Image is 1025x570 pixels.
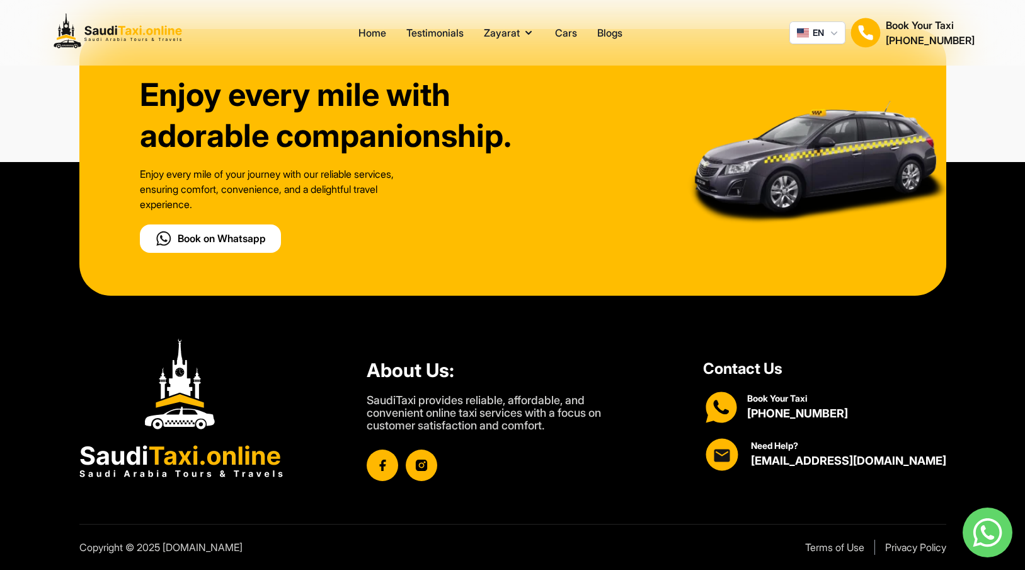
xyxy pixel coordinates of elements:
a: Home [358,25,386,40]
p: SaudiTaxi provides reliable, affordable, and convenient online taxi services with a focus on cust... [367,394,619,432]
h1: Book Your Taxi [747,392,848,405]
a: Blogs [597,25,622,40]
h1: About Us: [367,359,619,394]
p: Copyright © 2025 [DOMAIN_NAME] [79,540,243,555]
a: Privacy Policy [885,540,946,555]
a: Testimonials [406,25,464,40]
img: Footer Logo [79,339,283,479]
h1: Enjoy every mile with adorable companionship. [140,74,582,156]
h2: [PHONE_NUMBER] [747,405,848,422]
img: Logo [50,10,192,55]
a: Instagram [406,450,437,481]
a: Facebook [367,450,398,481]
button: Book on Whatsapp [140,224,281,253]
img: WhatsApp Icon [703,436,741,474]
img: whatsapp [963,508,1012,557]
h1: Need Help? [751,439,946,452]
h2: [EMAIL_ADDRESS][DOMAIN_NAME] [751,452,946,470]
a: Cars [555,25,577,40]
span: EN [813,26,824,39]
div: Reach Us at [703,436,946,474]
img: WhatsApp Icon [706,392,737,423]
h1: Contact Us [703,359,946,392]
h1: Book Your Taxi [886,18,975,33]
button: Zayarat [484,25,535,40]
h2: [PHONE_NUMBER] [886,33,975,48]
img: instagram [406,450,437,481]
p: Enjoy every mile of your journey with our reliable services, ensuring comfort, convenience, and a... [140,166,423,212]
div: Book Your Taxi [886,18,975,48]
div: Book Your Taxi [703,392,946,423]
a: Terms of Use [793,540,864,555]
img: Book Your Taxi [850,18,881,48]
button: EN [789,21,845,44]
img: facebook [367,450,398,481]
img: call [155,230,173,248]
